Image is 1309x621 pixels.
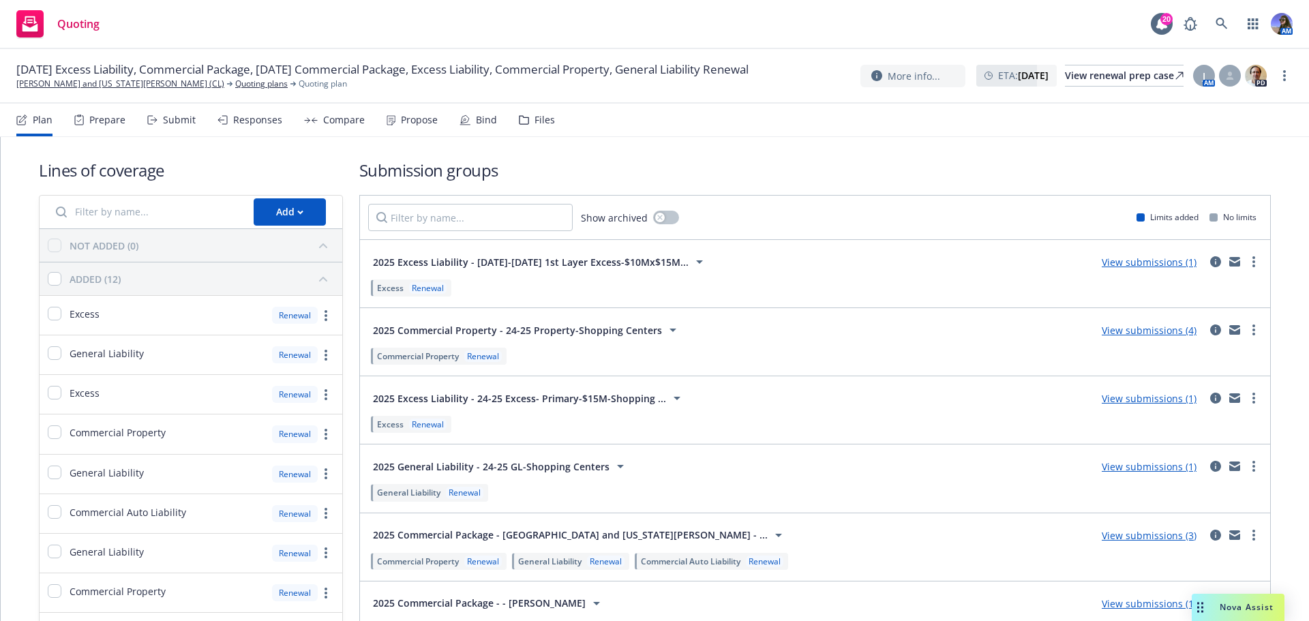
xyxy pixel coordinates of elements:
[377,282,404,294] span: Excess
[276,199,303,225] div: Add
[318,466,334,482] a: more
[1207,254,1224,270] a: circleInformation
[272,425,318,442] div: Renewal
[368,384,690,412] button: 2025 Excess Liability - 24-25 Excess- Primary-$15M-Shopping ...
[272,346,318,363] div: Renewal
[535,115,555,125] div: Files
[373,323,662,337] span: 2025 Commercial Property - 24-25 Property-Shopping Centers
[16,61,749,78] span: [DATE] Excess Liability, Commercial Package, [DATE] Commercial Package, Excess Liability, Commerc...
[1065,65,1184,87] a: View renewal prep case
[1207,322,1224,338] a: circleInformation
[70,425,166,440] span: Commercial Property
[1239,10,1267,37] a: Switch app
[1246,390,1262,406] a: more
[1220,601,1274,613] span: Nova Assist
[318,307,334,324] a: more
[70,239,138,253] div: NOT ADDED (0)
[1246,322,1262,338] a: more
[998,68,1049,82] span: ETA :
[1102,256,1197,269] a: View submissions (1)
[318,347,334,363] a: more
[1192,594,1209,621] div: Drag to move
[57,18,100,29] span: Quoting
[1246,254,1262,270] a: more
[1208,10,1235,37] a: Search
[89,115,125,125] div: Prepare
[70,307,100,321] span: Excess
[446,487,483,498] div: Renewal
[587,556,625,567] div: Renewal
[272,466,318,483] div: Renewal
[1102,529,1197,542] a: View submissions (3)
[318,387,334,403] a: more
[368,248,712,275] button: 2025 Excess Liability - [DATE]-[DATE] 1st Layer Excess-$10Mx$15M...
[48,198,245,226] input: Filter by name...
[11,5,105,43] a: Quoting
[1160,13,1173,25] div: 20
[1102,597,1197,610] a: View submissions (1)
[1227,322,1243,338] a: mail
[1276,67,1293,84] a: more
[1227,458,1243,474] a: mail
[299,78,347,90] span: Quoting plan
[373,459,610,474] span: 2025 General Liability - 24-25 GL-Shopping Centers
[233,115,282,125] div: Responses
[373,596,586,610] span: 2025 Commercial Package - - [PERSON_NAME]
[323,115,365,125] div: Compare
[401,115,438,125] div: Propose
[70,268,334,290] button: ADDED (12)
[409,419,447,430] div: Renewal
[1271,13,1293,35] img: photo
[373,528,768,542] span: 2025 Commercial Package - [GEOGRAPHIC_DATA] and [US_STATE][PERSON_NAME] - ...
[377,350,459,362] span: Commercial Property
[746,556,783,567] div: Renewal
[39,159,343,181] h1: Lines of coverage
[368,521,792,549] button: 2025 Commercial Package - [GEOGRAPHIC_DATA] and [US_STATE][PERSON_NAME] - ...
[1137,211,1199,223] div: Limits added
[70,466,144,480] span: General Liability
[860,65,965,87] button: More info...
[163,115,196,125] div: Submit
[318,426,334,442] a: more
[1245,65,1267,87] img: photo
[70,545,144,559] span: General Liability
[1246,458,1262,474] a: more
[409,282,447,294] div: Renewal
[1207,458,1224,474] a: circleInformation
[272,505,318,522] div: Renewal
[888,69,940,83] span: More info...
[377,487,440,498] span: General Liability
[318,505,334,521] a: more
[1177,10,1204,37] a: Report a Bug
[368,204,573,231] input: Filter by name...
[1227,527,1243,543] a: mail
[70,272,121,286] div: ADDED (12)
[1209,211,1257,223] div: No limits
[235,78,288,90] a: Quoting plans
[373,255,689,269] span: 2025 Excess Liability - [DATE]-[DATE] 1st Layer Excess-$10Mx$15M...
[318,545,334,561] a: more
[16,78,224,90] a: [PERSON_NAME] and [US_STATE][PERSON_NAME] (CL)
[70,584,166,599] span: Commercial Property
[272,545,318,562] div: Renewal
[359,159,1271,181] h1: Submission groups
[70,234,334,256] button: NOT ADDED (0)
[272,307,318,324] div: Renewal
[1207,527,1224,543] a: circleInformation
[368,316,686,344] button: 2025 Commercial Property - 24-25 Property-Shopping Centers
[272,584,318,601] div: Renewal
[70,346,144,361] span: General Liability
[318,585,334,601] a: more
[70,386,100,400] span: Excess
[368,453,633,480] button: 2025 General Liability - 24-25 GL-Shopping Centers
[476,115,497,125] div: Bind
[464,556,502,567] div: Renewal
[518,556,582,567] span: General Liability
[1102,460,1197,473] a: View submissions (1)
[1207,390,1224,406] a: circleInformation
[1192,594,1284,621] button: Nova Assist
[464,350,502,362] div: Renewal
[581,211,648,225] span: Show archived
[1203,69,1205,83] span: J
[368,590,610,617] button: 2025 Commercial Package - - [PERSON_NAME]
